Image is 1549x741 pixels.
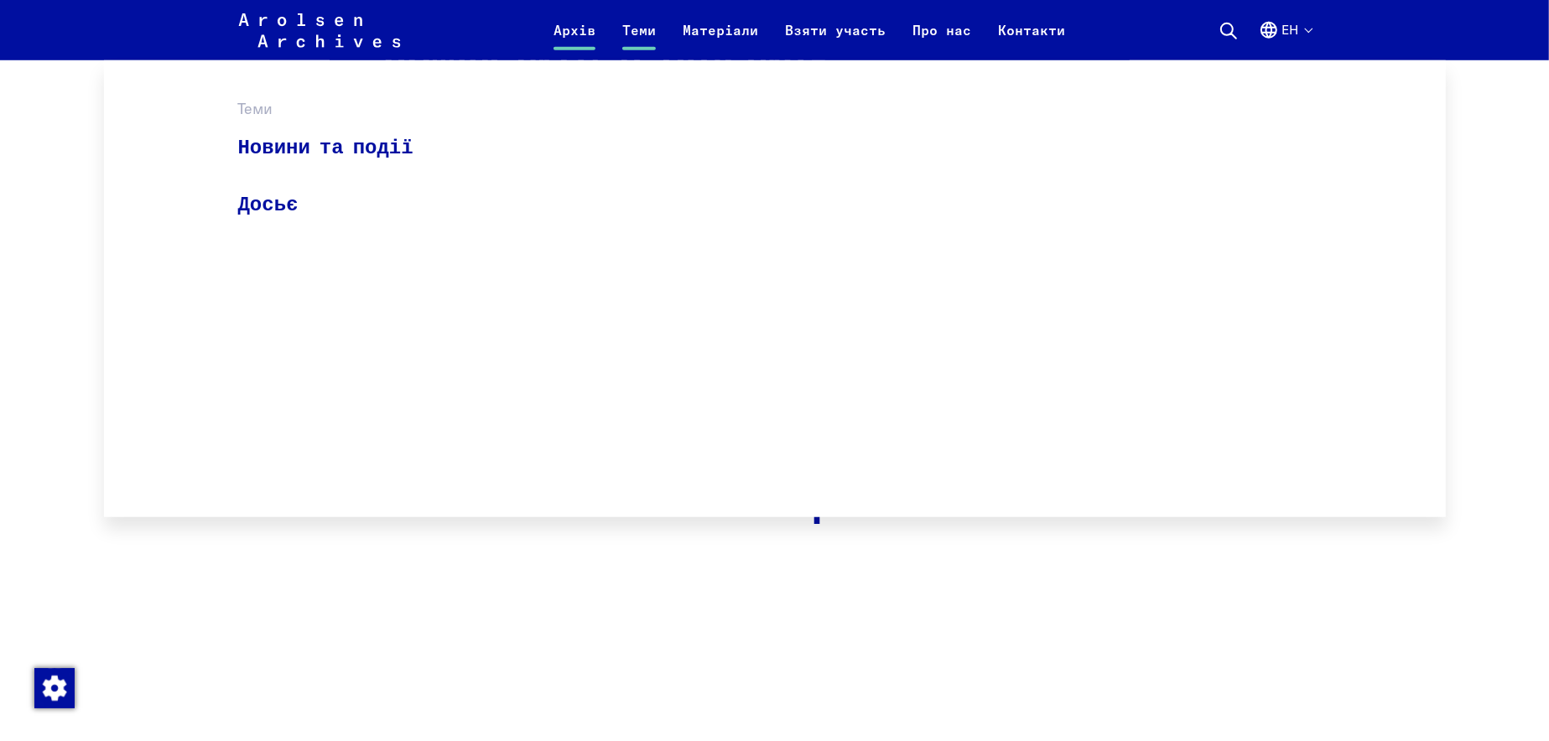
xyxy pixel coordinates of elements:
a: Архів [540,20,609,60]
font: Досьє [238,194,299,215]
a: Матеріали [669,20,772,60]
font: Контакти [998,22,1065,39]
nav: Первинний [540,10,1079,50]
a: Контакти [985,20,1079,60]
a: Теми [609,20,669,60]
a: Досьє [238,176,435,232]
img: Зміна згоди [34,668,75,708]
font: Як шукати в нашому онлайн-архіві [565,435,983,524]
font: Теми [622,22,656,39]
font: Новини та події [238,137,413,158]
a: Новини та події [238,120,435,176]
button: Англійська, вибір мови [1259,20,1312,60]
font: Про нас [912,22,971,39]
ul: Теми [238,120,435,232]
a: Взяти участь [772,20,899,60]
font: Взяти участь [785,22,886,39]
font: Матеріали [683,22,758,39]
a: Про нас [899,20,985,60]
div: Зміна згоди [34,667,74,707]
font: Архів [554,22,595,39]
font: ен [1282,22,1299,38]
